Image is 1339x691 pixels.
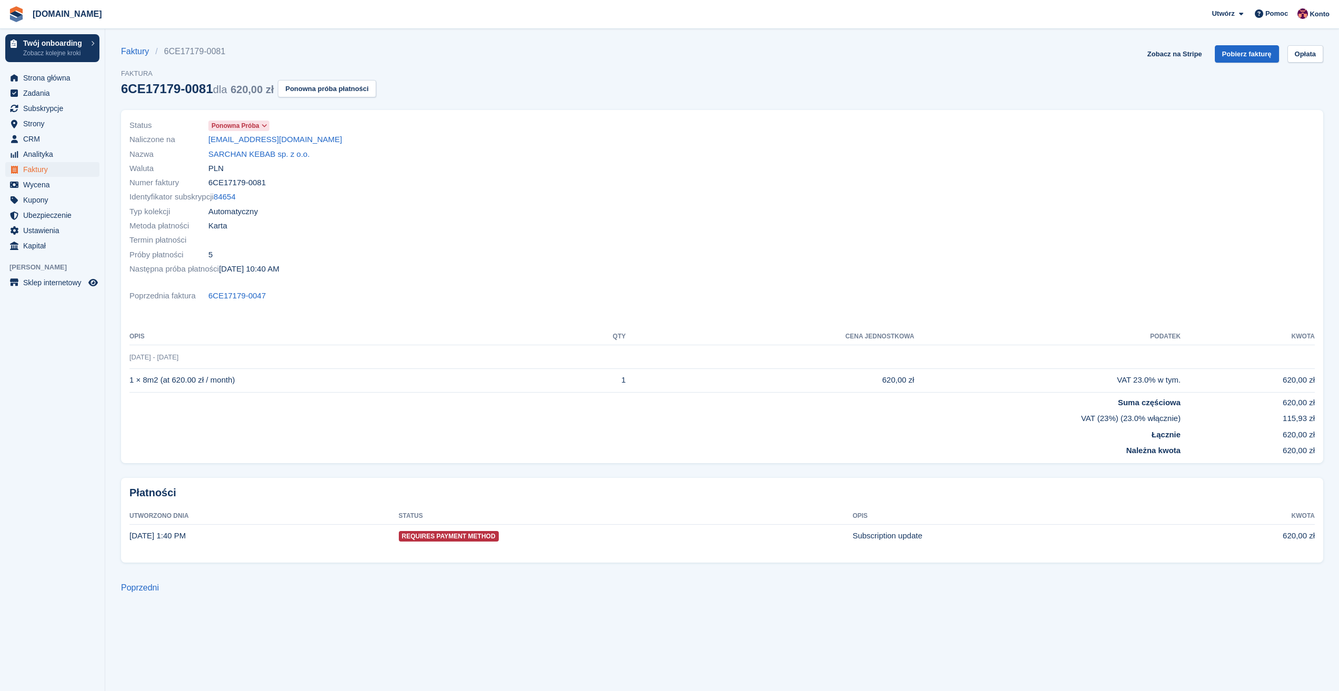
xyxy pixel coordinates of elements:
td: Subscription update [852,524,1169,547]
div: 6CE17179-0081 [121,82,274,96]
th: Kwota [1181,328,1315,345]
span: 620,00 zł [230,84,274,95]
a: Ponowna próba [208,119,269,132]
span: Strony [23,116,86,131]
strong: Suma częściowa [1118,398,1181,407]
button: Ponowna próba płatności [278,80,376,97]
p: Zobacz kolejne kroki [23,48,86,58]
span: Requires Payment Method [399,531,499,542]
span: Status [129,119,208,132]
a: Podgląd sklepu [87,276,99,289]
a: menu [5,132,99,146]
span: Zadania [23,86,86,101]
span: Automatyczny [208,206,258,218]
div: VAT 23.0% w tym. [914,374,1181,386]
span: Ponowna próba [212,121,259,131]
span: Pomoc [1265,8,1288,19]
a: Poprzedni [121,583,159,592]
span: Metoda płatności [129,220,208,232]
span: Termin płatności [129,234,208,246]
strong: Łącznie [1152,430,1181,439]
span: Identyfikator subskrypcji [129,191,214,203]
a: menu [5,238,99,253]
span: Próby płatności [129,249,208,261]
span: CRM [23,132,86,146]
td: 620,00 zł [1181,440,1315,457]
span: Typ kolekcji [129,206,208,218]
span: Utwórz [1212,8,1234,19]
span: Nazwa [129,148,208,161]
a: menu [5,116,99,131]
span: Analityka [23,147,86,162]
span: [DATE] - [DATE] [129,353,178,361]
a: menu [5,208,99,223]
td: VAT (23%) (23.0% włącznie) [129,408,1181,425]
span: 5 [208,249,213,261]
span: Subskrypcje [23,101,86,116]
span: dla [213,84,227,95]
th: Status [399,508,853,525]
a: [EMAIL_ADDRESS][DOMAIN_NAME] [208,134,342,146]
strong: Należna kwota [1126,446,1181,455]
span: PLN [208,163,224,175]
span: Konto [1310,9,1330,19]
span: Ubezpieczenie [23,208,86,223]
td: 115,93 zł [1181,408,1315,425]
td: 620,00 zł [1169,524,1315,547]
td: 620,00 zł [1181,425,1315,441]
a: Opłata [1287,45,1323,63]
span: Waluta [129,163,208,175]
time: 2025-08-06 11:40:36 UTC [129,531,186,540]
a: menu [5,162,99,177]
a: menu [5,147,99,162]
a: menu [5,71,99,85]
a: [DOMAIN_NAME] [28,5,106,23]
span: Ustawienia [23,223,86,238]
a: menu [5,275,99,290]
span: Faktura [121,68,376,79]
a: SARCHAN KEBAB sp. z o.o. [208,148,310,161]
span: Następna próba płatności [129,263,219,275]
td: 620,00 zł [1181,368,1315,392]
span: Karta [208,220,227,232]
a: menu [5,101,99,116]
th: QTY [571,328,626,345]
a: menu [5,86,99,101]
span: Strona główna [23,71,86,85]
span: 6CE17179-0081 [208,177,266,189]
th: Cena jednostkowa [626,328,914,345]
a: Zobacz na Stripe [1143,45,1206,63]
span: [PERSON_NAME] [9,262,105,273]
a: Twój onboarding Zobacz kolejne kroki [5,34,99,62]
a: Pobierz fakturę [1215,45,1279,63]
span: Numer faktury [129,177,208,189]
th: Kwota [1169,508,1315,525]
p: Twój onboarding [23,39,86,47]
td: 620,00 zł [1181,392,1315,408]
a: menu [5,193,99,207]
td: 1 × 8m2 (at 620.00 zł / month) [129,368,571,392]
th: Opis [852,508,1169,525]
a: 6CE17179-0047 [208,290,266,302]
th: Opis [129,328,571,345]
th: Podatek [914,328,1181,345]
a: menu [5,177,99,192]
span: Wycena [23,177,86,192]
nav: breadcrumbs [121,45,376,58]
a: 84654 [214,191,236,203]
span: Kupony [23,193,86,207]
img: stora-icon-8386f47178a22dfd0bd8f6a31ec36ba5ce8667c1dd55bd0f319d3a0aa187defe.svg [8,6,24,22]
img: Mateusz Kacwin [1297,8,1308,19]
td: 1 [571,368,626,392]
span: Kapitał [23,238,86,253]
span: Poprzednia faktura [129,290,208,302]
a: menu [5,223,99,238]
span: Sklep internetowy [23,275,86,290]
a: Faktury [121,45,155,58]
td: 620,00 zł [626,368,914,392]
th: Utworzono dnia [129,508,399,525]
time: 2025-08-14 08:40:55 UTC [219,263,279,275]
span: Naliczone na [129,134,208,146]
h2: Płatności [129,486,1315,499]
span: Faktury [23,162,86,177]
